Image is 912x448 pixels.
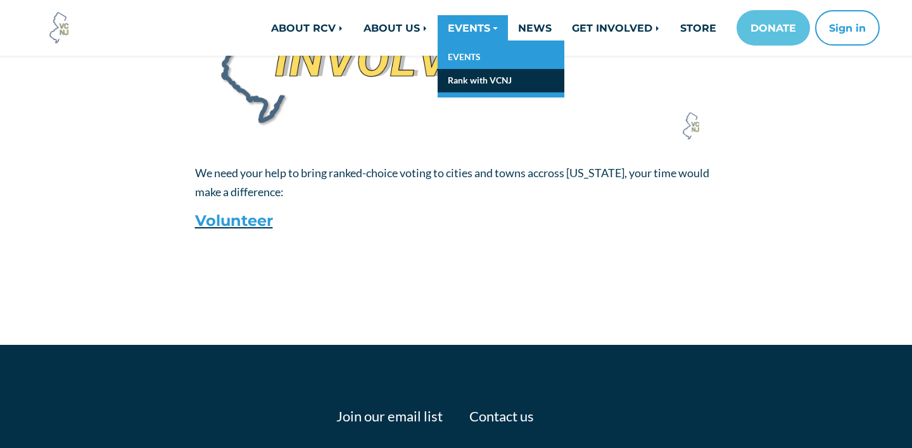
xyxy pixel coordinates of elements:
a: DONATE [737,10,810,46]
a: Volunteer [195,211,273,230]
div: EVENTS [438,40,564,97]
a: EVENTS [438,46,564,69]
a: NEWS [508,15,562,40]
img: Voter Choice NJ [42,11,77,45]
span: We need your help to bring ranked-choice voting to cities and towns accross [US_STATE], your time... [195,166,709,199]
a: STORE [670,15,726,40]
a: ABOUT RCV [261,15,353,40]
a: ABOUT US [353,15,438,40]
a: Contact us [469,408,534,425]
a: Rank with VCNJ [438,69,564,92]
button: Sign in or sign up [815,10,880,46]
nav: Main navigation [185,10,880,46]
a: GET INVOLVED [562,15,670,40]
a: EVENTS [438,15,508,40]
a: Join our email list [336,408,443,425]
